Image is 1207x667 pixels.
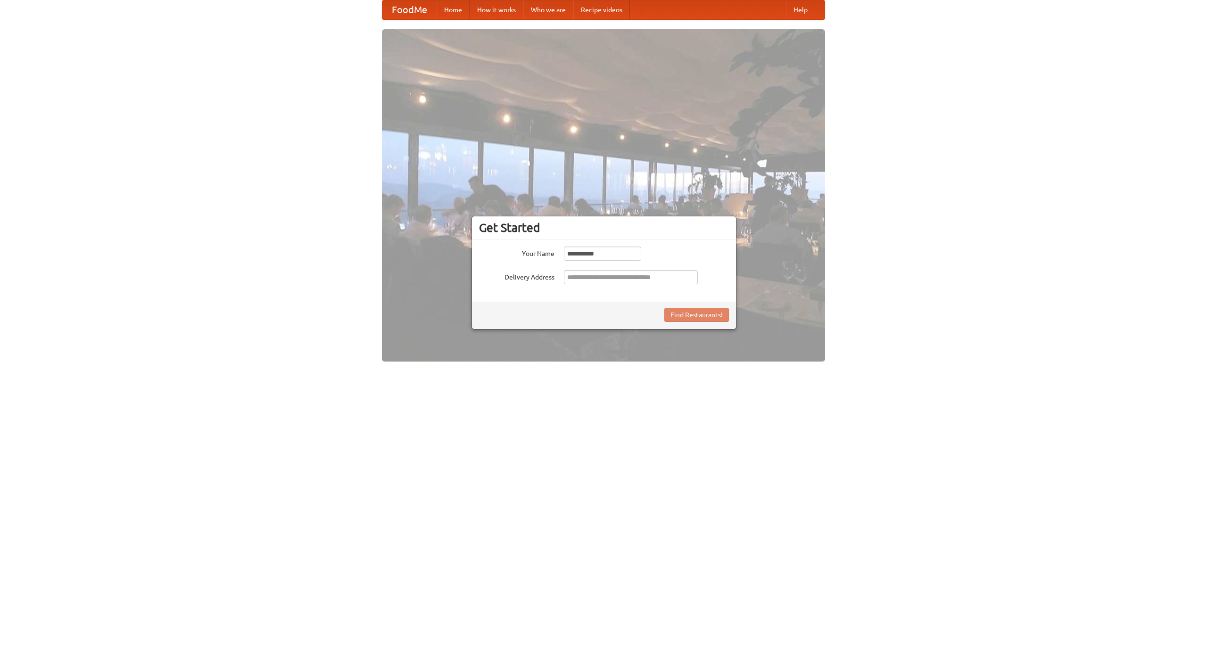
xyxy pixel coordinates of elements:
h3: Get Started [479,221,729,235]
label: Delivery Address [479,270,554,282]
a: Who we are [523,0,573,19]
a: FoodMe [382,0,437,19]
a: Help [786,0,815,19]
a: Home [437,0,470,19]
label: Your Name [479,247,554,258]
button: Find Restaurants! [664,308,729,322]
a: Recipe videos [573,0,630,19]
a: How it works [470,0,523,19]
